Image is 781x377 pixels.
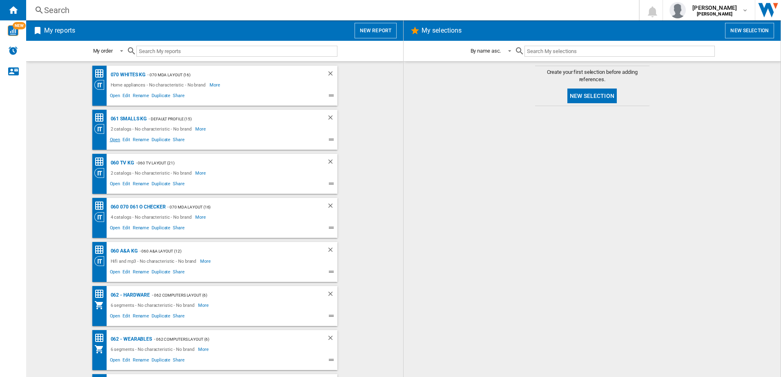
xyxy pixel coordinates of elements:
div: 062 - Wearables [109,334,152,344]
div: Price Matrix [94,201,109,211]
span: More [195,212,207,222]
span: More [198,300,210,310]
span: Share [172,312,186,322]
div: Delete [327,202,337,212]
span: Edit [121,356,132,366]
div: Delete [327,114,337,124]
div: Delete [327,70,337,80]
span: Duplicate [150,268,172,278]
div: 061 Smalls KG [109,114,147,124]
div: - Default profile (15) [147,114,310,124]
span: Rename [132,356,150,366]
img: alerts-logo.svg [8,46,18,55]
div: 2 catalogs - No characteristic - No brand [109,124,196,134]
span: Open [109,356,122,366]
span: Duplicate [150,136,172,146]
span: Edit [121,136,132,146]
h2: My selections [420,23,463,38]
div: - 060 TV Layout (21) [134,158,310,168]
span: Share [172,136,186,146]
div: Home appliances - No characteristic - No brand [109,80,210,90]
span: More [195,124,207,134]
span: Rename [132,92,150,102]
input: Search My reports [136,46,337,57]
span: More [210,80,221,90]
div: By name asc. [471,48,501,54]
span: Share [172,92,186,102]
div: Hifi and mp3 - No characteristic - No brand [109,256,201,266]
span: More [200,256,212,266]
span: Share [172,356,186,366]
div: Category View [94,124,109,134]
div: 070 Whites KG [109,70,146,80]
span: Open [109,312,122,322]
span: More [195,168,207,178]
span: Open [109,224,122,234]
span: Rename [132,268,150,278]
span: Open [109,180,122,190]
span: Share [172,268,186,278]
div: My Assortment [94,344,109,354]
span: Create your first selection before adding references. [535,69,649,83]
b: [PERSON_NAME] [697,11,732,17]
div: - 062 Computers Layout (6) [150,290,310,300]
img: wise-card.svg [8,25,18,36]
h2: My reports [42,23,77,38]
img: profile.jpg [669,2,686,18]
div: Category View [94,80,109,90]
div: - 070 MDA layout (16) [165,202,310,212]
div: Category View [94,256,109,266]
span: Rename [132,136,150,146]
div: 060 TV KG [109,158,134,168]
div: Delete [327,158,337,168]
div: 060 070 061 O Checker [109,202,166,212]
span: Duplicate [150,356,172,366]
span: Duplicate [150,180,172,190]
div: Category View [94,212,109,222]
div: Price Matrix [94,157,109,167]
div: - 070 MDA layout (16) [145,70,310,80]
div: Price Matrix [94,333,109,343]
span: Open [109,268,122,278]
div: 060 A&A KG [109,246,138,256]
div: - 060 A&A Layout (12) [138,246,310,256]
div: 6 segments - No characteristic - No brand [109,300,199,310]
div: Delete [327,334,337,344]
div: Delete [327,246,337,256]
span: Rename [132,224,150,234]
button: New selection [725,23,774,38]
span: [PERSON_NAME] [692,4,737,12]
span: Duplicate [150,312,172,322]
div: My Assortment [94,300,109,310]
span: Edit [121,92,132,102]
div: Category View [94,168,109,178]
div: 2 catalogs - No characteristic - No brand [109,168,196,178]
div: Delete [327,290,337,300]
div: 4 catalogs - No characteristic - No brand [109,212,196,222]
input: Search My selections [524,46,714,57]
div: - 062 Computers Layout (6) [152,334,310,344]
span: Edit [121,180,132,190]
button: New selection [567,89,617,103]
button: New report [355,23,397,38]
span: More [198,344,210,354]
span: Rename [132,312,150,322]
div: Price Matrix [94,113,109,123]
div: Price Matrix [94,289,109,299]
span: Duplicate [150,224,172,234]
div: 062 - Hardware [109,290,150,300]
span: Edit [121,224,132,234]
span: Open [109,136,122,146]
span: Share [172,224,186,234]
div: Price Matrix [94,69,109,79]
span: Duplicate [150,92,172,102]
div: My order [93,48,113,54]
div: Search [44,4,618,16]
span: Share [172,180,186,190]
span: Open [109,92,122,102]
span: Edit [121,312,132,322]
span: Edit [121,268,132,278]
div: 6 segments - No characteristic - No brand [109,344,199,354]
span: NEW [13,22,26,29]
div: Price Matrix [94,245,109,255]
